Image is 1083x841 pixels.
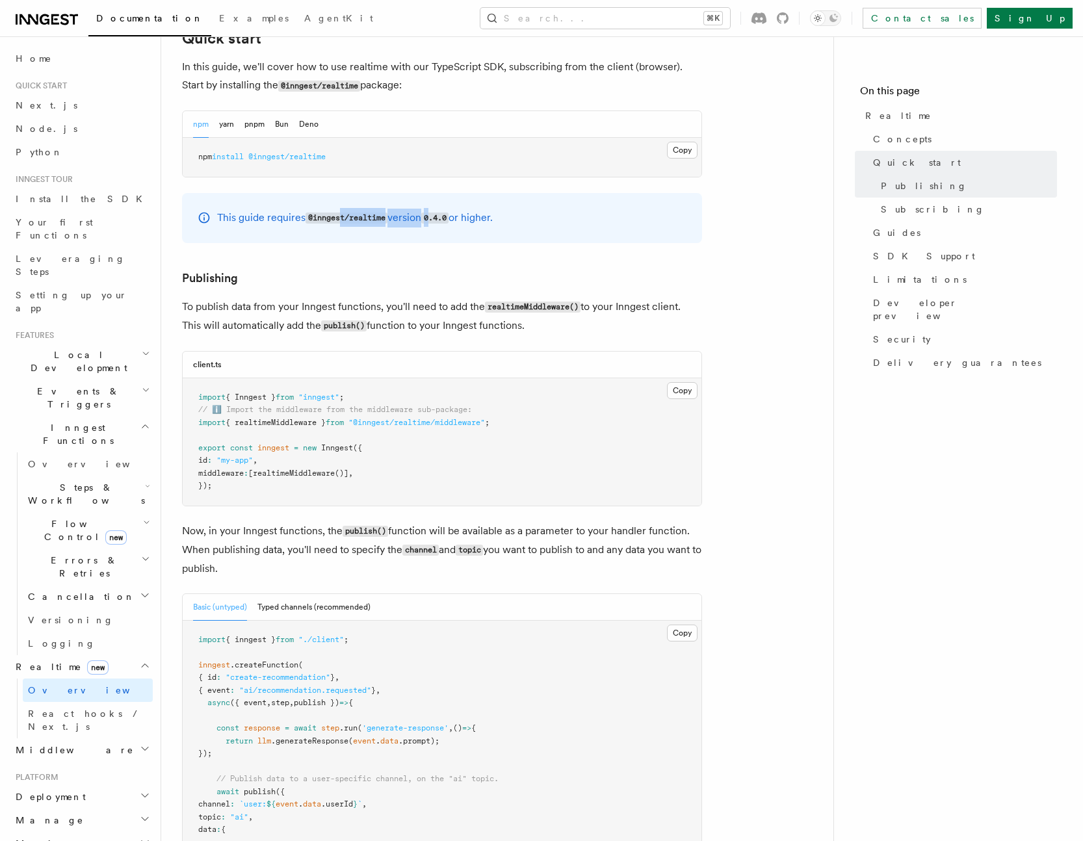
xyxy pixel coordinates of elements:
a: Publishing [182,269,238,287]
span: Leveraging Steps [16,253,125,277]
span: export [198,443,226,452]
span: .generateResponse [271,736,348,745]
span: "inngest" [298,393,339,402]
span: Events & Triggers [10,385,142,411]
a: Guides [868,221,1057,244]
span: Errors & Retries [23,554,141,580]
a: Versioning [23,608,153,632]
span: ; [344,635,348,644]
span: ( [348,736,353,745]
span: response [244,723,280,732]
span: data [303,799,321,809]
span: SDK Support [873,250,975,263]
span: `user: [239,799,267,809]
span: return [226,736,253,745]
span: ( [358,723,362,732]
span: 'generate-response' [362,723,449,732]
span: const [230,443,253,452]
button: Search...⌘K [480,8,730,29]
span: = [285,723,289,732]
a: Install the SDK [10,187,153,211]
span: "create-recommendation" [226,673,330,682]
a: Your first Functions [10,211,153,247]
span: Realtime [10,660,109,673]
span: Versioning [28,615,114,625]
span: from [276,635,294,644]
span: => [462,723,471,732]
span: Next.js [16,100,77,110]
span: , [267,698,271,707]
span: ( [298,660,303,669]
button: Copy [667,142,698,159]
button: pnpm [244,111,265,138]
span: Examples [219,13,289,23]
span: topic [198,812,221,822]
span: import [198,635,226,644]
span: middleware [198,469,244,478]
span: }); [198,481,212,490]
span: "my-app" [216,456,253,465]
a: Quick start [182,29,261,47]
button: Manage [10,809,153,832]
kbd: ⌘K [704,12,722,25]
span: Local Development [10,348,142,374]
span: Quick start [873,156,961,169]
code: realtimeMiddleware() [485,302,581,313]
span: Inngest tour [10,174,73,185]
span: , [348,469,353,478]
a: SDK Support [868,244,1057,268]
span: Features [10,330,54,341]
button: Deno [299,111,319,138]
code: publish() [321,320,367,331]
a: Developer preview [868,291,1057,328]
span: Quick start [10,81,67,91]
span: Python [16,147,63,157]
button: Typed channels (recommended) [257,594,371,621]
span: Security [873,333,931,346]
a: Examples [211,4,296,35]
a: Python [10,140,153,164]
h3: client.ts [193,359,222,370]
a: Leveraging Steps [10,247,153,283]
span: Setting up your app [16,290,127,313]
span: Developer preview [873,296,1057,322]
span: , [376,686,380,695]
button: Bun [275,111,289,138]
span: Inngest Functions [10,421,140,447]
a: Overview [23,679,153,702]
span: Logging [28,638,96,649]
span: => [339,698,348,707]
span: event [353,736,376,745]
span: llm [257,736,271,745]
span: "./client" [298,635,344,644]
button: yarn [219,111,234,138]
span: inngest [198,660,230,669]
span: = [294,443,298,452]
span: { [221,825,226,834]
button: Toggle dark mode [810,10,841,26]
a: Overview [23,452,153,476]
a: Realtime [860,104,1057,127]
a: Delivery guarantees [868,351,1057,374]
span: : [216,673,221,682]
span: data [198,825,216,834]
span: Subscribing [881,203,985,216]
span: , [289,698,294,707]
span: Overview [28,685,162,695]
p: This guide requires version or higher. [217,209,493,227]
span: await [294,723,317,732]
span: id [198,456,207,465]
span: from [276,393,294,402]
span: , [335,673,339,682]
span: "ai/recommendation.requested" [239,686,371,695]
span: Node.js [16,123,77,134]
span: npm [198,152,212,161]
span: Cancellation [23,590,135,603]
span: () [453,723,462,732]
code: @inngest/realtime [278,81,360,92]
span: Documentation [96,13,203,23]
span: ({ [276,787,285,796]
div: Realtimenew [10,679,153,738]
span: event [276,799,298,809]
span: "ai" [230,812,248,822]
